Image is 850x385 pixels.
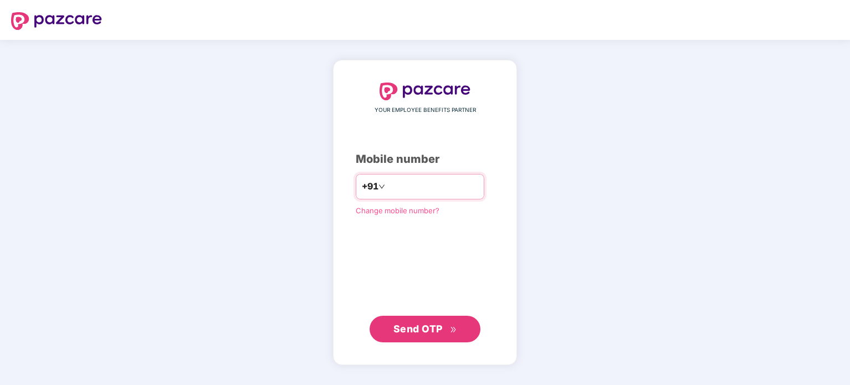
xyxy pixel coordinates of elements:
[450,326,457,333] span: double-right
[380,83,470,100] img: logo
[362,179,378,193] span: +91
[375,106,476,115] span: YOUR EMPLOYEE BENEFITS PARTNER
[370,316,480,342] button: Send OTPdouble-right
[393,323,443,335] span: Send OTP
[378,183,385,190] span: down
[356,151,494,168] div: Mobile number
[11,12,102,30] img: logo
[356,206,439,215] a: Change mobile number?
